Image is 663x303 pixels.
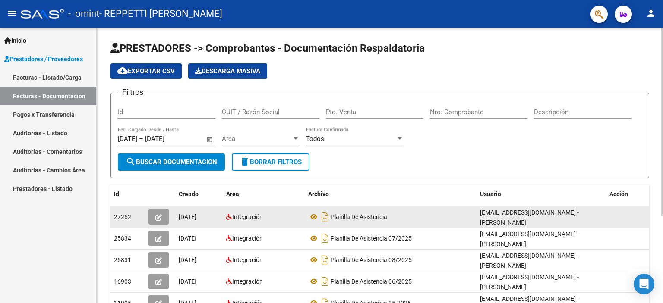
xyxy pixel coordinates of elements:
[606,185,649,203] datatable-header-cell: Acción
[179,256,196,263] span: [DATE]
[480,252,579,269] span: [EMAIL_ADDRESS][DOMAIN_NAME] - [PERSON_NAME]
[4,36,26,45] span: Inicio
[179,278,196,285] span: [DATE]
[240,156,250,167] mat-icon: delete
[114,213,131,220] span: 27262
[477,185,606,203] datatable-header-cell: Usuario
[7,8,17,19] mat-icon: menu
[68,4,99,23] span: - omint
[188,63,267,79] app-download-masive: Descarga masiva de comprobantes (adjuntos)
[232,213,263,220] span: Integración
[139,135,143,143] span: –
[110,42,425,54] span: PRESTADORES -> Comprobantes - Documentación Respaldatoria
[114,235,131,242] span: 25834
[480,231,579,247] span: [EMAIL_ADDRESS][DOMAIN_NAME] - [PERSON_NAME]
[118,135,137,143] input: Fecha inicio
[114,278,131,285] span: 16903
[126,158,217,166] span: Buscar Documentacion
[319,231,331,245] i: Descargar documento
[188,63,267,79] button: Descarga Masiva
[114,256,131,263] span: 25831
[480,209,579,226] span: [EMAIL_ADDRESS][DOMAIN_NAME] - [PERSON_NAME]
[240,158,302,166] span: Borrar Filtros
[232,278,263,285] span: Integración
[4,54,83,64] span: Prestadores / Proveedores
[118,153,225,171] button: Buscar Documentacion
[480,191,501,197] span: Usuario
[222,135,292,143] span: Área
[179,235,196,242] span: [DATE]
[179,191,199,197] span: Creado
[305,185,477,203] datatable-header-cell: Archivo
[609,191,628,197] span: Acción
[117,66,128,76] mat-icon: cloud_download
[195,67,260,75] span: Descarga Masiva
[226,191,239,197] span: Area
[319,210,331,224] i: Descargar documento
[110,63,182,79] button: Exportar CSV
[99,4,222,23] span: - REPPETTI [PERSON_NAME]
[179,213,196,220] span: [DATE]
[114,191,119,197] span: Id
[126,156,136,167] mat-icon: search
[308,191,329,197] span: Archivo
[331,256,412,263] span: Planilla De Asistencia 08/2025
[634,274,654,294] div: Open Intercom Messenger
[118,86,148,98] h3: Filtros
[110,185,145,203] datatable-header-cell: Id
[331,278,412,285] span: Planilla De Asistencia 06/2025
[331,235,412,242] span: Planilla De Asistencia 07/2025
[175,185,223,203] datatable-header-cell: Creado
[646,8,656,19] mat-icon: person
[319,253,331,267] i: Descargar documento
[145,135,187,143] input: Fecha fin
[117,67,175,75] span: Exportar CSV
[480,274,579,291] span: [EMAIL_ADDRESS][DOMAIN_NAME] - [PERSON_NAME]
[232,153,309,171] button: Borrar Filtros
[331,213,387,220] span: Planilla De Asistencia
[223,185,305,203] datatable-header-cell: Area
[232,256,263,263] span: Integración
[319,275,331,288] i: Descargar documento
[205,134,215,144] button: Open calendar
[232,235,263,242] span: Integración
[306,135,324,143] span: Todos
